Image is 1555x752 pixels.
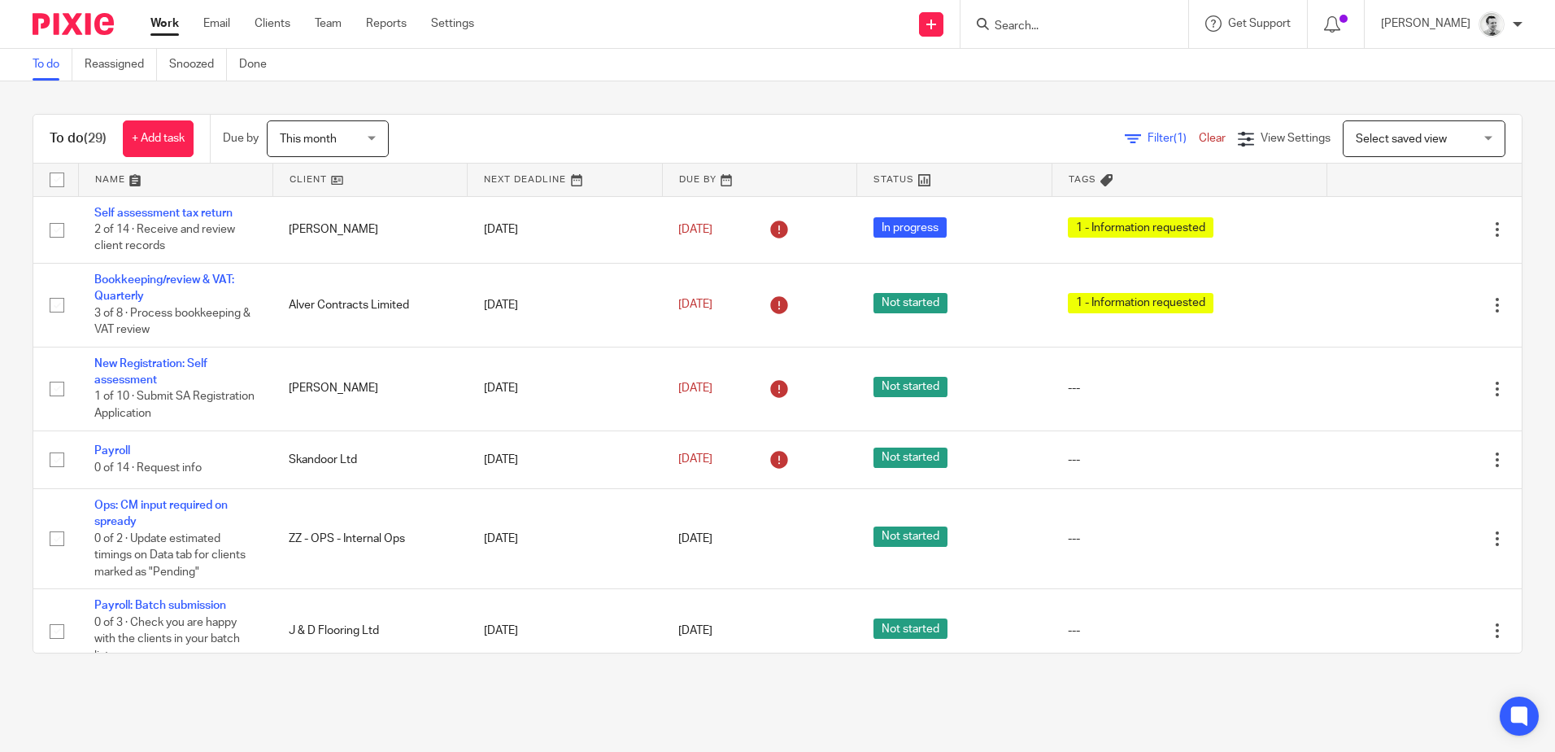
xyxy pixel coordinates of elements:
td: [DATE] [468,196,662,263]
div: --- [1068,623,1310,639]
a: New Registration: Self assessment [94,358,207,386]
span: 0 of 3 · Check you are happy with the clients in your batch list [94,617,240,662]
a: Payroll: Batch submission [94,600,226,611]
span: Not started [873,527,947,547]
a: Payroll [94,445,130,457]
span: Not started [873,293,947,313]
span: [DATE] [678,224,712,235]
span: (29) [84,132,107,145]
img: Pixie [33,13,114,35]
span: Select saved view [1356,133,1447,145]
a: To do [33,49,72,81]
a: Clear [1199,133,1226,144]
span: This month [280,133,337,145]
a: Self assessment tax return [94,208,233,219]
span: Not started [873,377,947,397]
td: [PERSON_NAME] [272,196,467,263]
td: [DATE] [468,347,662,431]
td: ZZ - OPS - Internal Ops [272,488,467,588]
td: [DATE] [468,488,662,588]
a: Email [203,15,230,32]
span: (1) [1174,133,1187,144]
p: Due by [223,130,259,146]
span: Get Support [1228,18,1291,29]
td: Skandoor Ltd [272,431,467,488]
td: [DATE] [468,431,662,488]
h1: To do [50,130,107,147]
span: [DATE] [678,625,712,636]
p: [PERSON_NAME] [1381,15,1470,32]
a: Reports [366,15,407,32]
div: --- [1068,531,1310,547]
a: Settings [431,15,474,32]
span: Tags [1069,175,1096,184]
td: [DATE] [468,589,662,673]
a: Ops: CM input required on spready [94,500,228,527]
span: [DATE] [678,383,712,394]
span: View Settings [1261,133,1331,144]
img: Andy_2025.jpg [1479,11,1505,37]
span: 1 - Information requested [1068,293,1213,313]
a: Done [239,49,279,81]
div: --- [1068,380,1310,396]
span: 0 of 2 · Update estimated timings on Data tab for clients marked as "Pending" [94,533,246,578]
span: 1 of 10 · Submit SA Registration Application [94,391,255,420]
td: J & D Flooring Ltd [272,589,467,673]
span: Not started [873,448,947,468]
span: 0 of 14 · Request info [94,462,202,474]
span: 1 - Information requested [1068,217,1213,238]
td: [DATE] [468,263,662,347]
a: + Add task [123,120,194,157]
td: [PERSON_NAME] [272,347,467,431]
span: 2 of 14 · Receive and review client records [94,224,235,252]
a: Snoozed [169,49,227,81]
span: 3 of 8 · Process bookkeeping & VAT review [94,308,250,336]
td: Alver Contracts Limited [272,263,467,347]
a: Bookkeeping/review & VAT: Quarterly [94,274,234,302]
a: Team [315,15,342,32]
div: --- [1068,452,1310,468]
span: Filter [1148,133,1199,144]
span: [DATE] [678,299,712,311]
a: Clients [255,15,290,32]
span: [DATE] [678,454,712,466]
span: [DATE] [678,533,712,544]
input: Search [993,20,1139,34]
a: Work [150,15,179,32]
a: Reassigned [85,49,157,81]
span: In progress [873,217,947,238]
span: Not started [873,619,947,639]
